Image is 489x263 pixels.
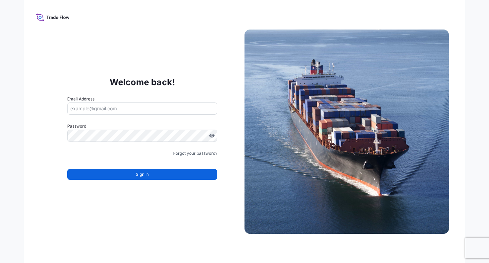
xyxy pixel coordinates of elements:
[173,150,217,157] a: Forgot your password?
[67,96,94,102] label: Email Address
[67,123,217,130] label: Password
[67,169,217,180] button: Sign In
[136,171,149,178] span: Sign In
[110,77,175,88] p: Welcome back!
[67,102,217,115] input: example@gmail.com
[244,30,449,234] img: Ship illustration
[209,133,215,138] button: Show password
